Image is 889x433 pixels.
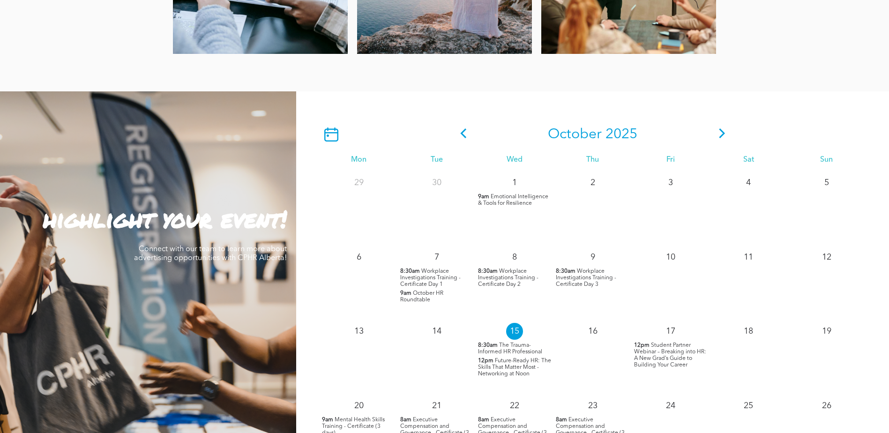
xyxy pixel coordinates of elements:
p: 22 [506,397,523,414]
span: Workplace Investigations Training - Certificate Day 2 [478,269,538,287]
span: 2025 [605,127,637,142]
p: 10 [662,249,679,266]
span: 8:30am [478,342,498,349]
span: October [548,127,602,142]
span: Workplace Investigations Training - Certificate Day 3 [556,269,616,287]
p: 2 [584,174,601,191]
span: 8am [478,417,489,423]
p: 8 [506,249,523,266]
p: 15 [506,323,523,340]
span: 9am [400,290,411,297]
p: 24 [662,397,679,414]
span: October HR Roundtable [400,291,443,303]
span: Emotional Intelligence & Tools for Resilience [478,194,548,206]
p: 30 [428,174,445,191]
span: 8am [556,417,567,423]
span: Future-Ready HR: The Skills That Matter Most - Networking at Noon [478,358,551,377]
span: 8:30am [556,268,575,275]
span: 9am [478,194,489,200]
p: 12 [818,249,835,266]
p: 9 [584,249,601,266]
div: Thu [553,156,631,164]
span: Student Partner Webinar – Breaking into HR: A New Grad’s Guide to Building Your Career [634,343,706,368]
span: Connect with our team to learn more about advertising opportunities with CPHR Alberta! [134,246,287,262]
span: 8:30am [478,268,498,275]
p: 26 [818,397,835,414]
div: Fri [632,156,710,164]
p: 17 [662,323,679,340]
p: 14 [428,323,445,340]
span: 8:30am [400,268,420,275]
span: 8am [400,417,411,423]
span: Workplace Investigations Training - Certificate Day 1 [400,269,461,287]
div: Tue [398,156,476,164]
p: 13 [351,323,367,340]
p: 21 [428,397,445,414]
p: 5 [818,174,835,191]
p: 16 [584,323,601,340]
div: Sun [788,156,866,164]
p: 3 [662,174,679,191]
p: 23 [584,397,601,414]
p: 4 [740,174,757,191]
div: Mon [320,156,397,164]
p: 1 [506,174,523,191]
p: 11 [740,249,757,266]
p: 6 [351,249,367,266]
p: 20 [351,397,367,414]
p: 25 [740,397,757,414]
div: Sat [710,156,787,164]
p: 19 [818,323,835,340]
div: Wed [476,156,553,164]
p: 29 [351,174,367,191]
strong: highlight your event! [43,202,287,235]
p: 7 [428,249,445,266]
p: 18 [740,323,757,340]
span: 12pm [478,358,493,364]
span: 9am [322,417,333,423]
span: 12pm [634,342,650,349]
span: The Trauma-Informed HR Professional [478,343,542,355]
